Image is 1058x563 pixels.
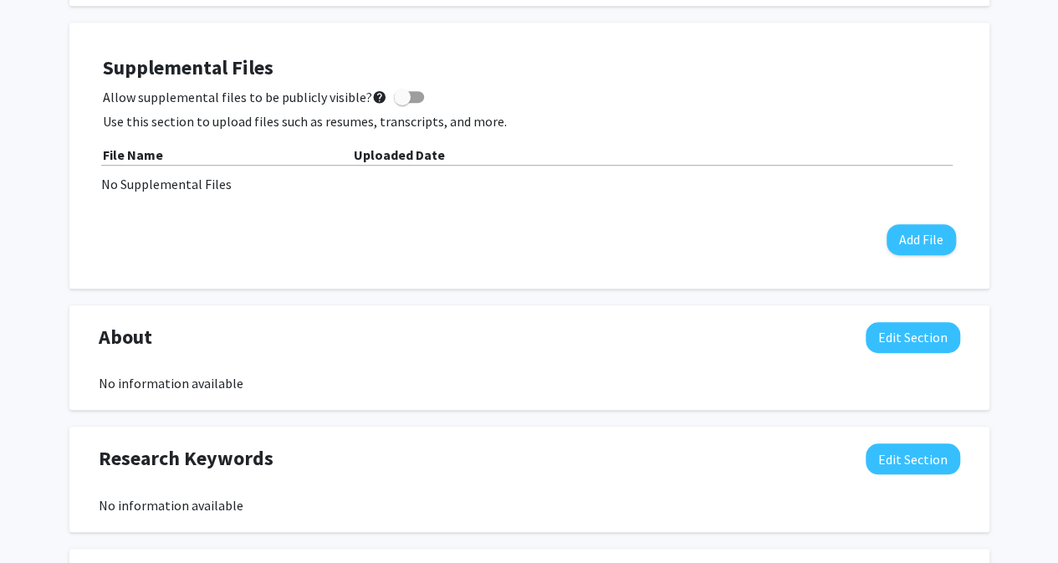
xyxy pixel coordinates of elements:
[887,224,956,255] button: Add File
[866,443,960,474] button: Edit Research Keywords
[866,322,960,353] button: Edit About
[354,146,445,163] b: Uploaded Date
[13,488,71,550] iframe: Chat
[99,495,960,515] div: No information available
[103,56,956,80] h4: Supplemental Files
[99,322,152,352] span: About
[372,87,387,107] mat-icon: help
[103,146,163,163] b: File Name
[103,87,387,107] span: Allow supplemental files to be publicly visible?
[101,174,958,194] div: No Supplemental Files
[103,111,956,131] p: Use this section to upload files such as resumes, transcripts, and more.
[99,373,960,393] div: No information available
[99,443,273,473] span: Research Keywords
